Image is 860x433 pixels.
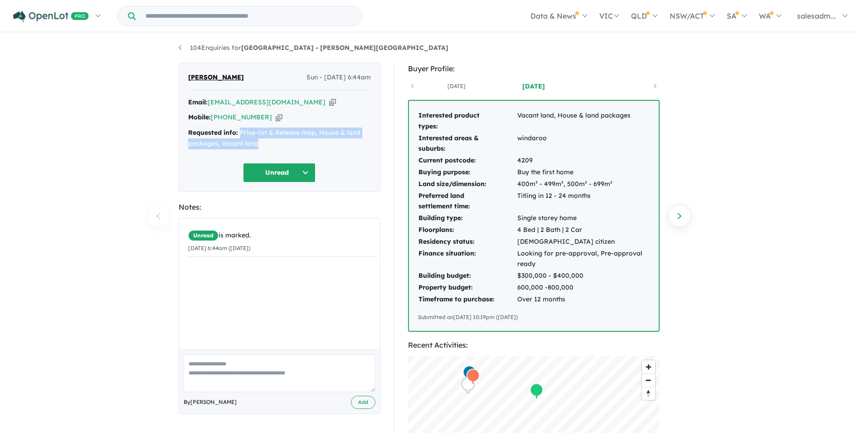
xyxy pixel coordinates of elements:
[188,245,250,251] small: [DATE] 6:44am ([DATE])
[530,383,543,399] div: Map marker
[461,377,475,394] div: Map marker
[517,294,650,305] td: Over 12 months
[517,167,650,178] td: Buy the first home
[418,190,517,213] td: Preferred land settlement time:
[243,163,316,182] button: Unread
[188,230,378,241] div: is marked.
[418,236,517,248] td: Residency status:
[517,212,650,224] td: Single storey home
[418,133,517,155] td: Interested areas & suburbs:
[642,360,655,374] button: Zoom in
[642,387,655,400] button: Reset bearing to north
[276,113,282,122] button: Copy
[642,374,655,387] button: Zoom out
[517,282,650,294] td: 600,000 -800,000
[208,98,326,106] a: [EMAIL_ADDRESS][DOMAIN_NAME]
[642,387,655,400] span: Reset bearing to north
[418,282,517,294] td: Property budget:
[306,72,371,83] span: Sun - [DATE] 6:44am
[188,230,219,241] span: Unread
[179,43,682,54] nav: breadcrumb
[241,44,448,52] strong: [GEOGRAPHIC_DATA] - [PERSON_NAME][GEOGRAPHIC_DATA]
[179,201,380,213] div: Notes:
[517,248,650,271] td: Looking for pre-approval, Pre-approval ready
[418,294,517,305] td: Timeframe to purchase:
[13,11,89,22] img: Openlot PRO Logo White
[418,178,517,190] td: Land size/dimension:
[211,113,272,121] a: [PHONE_NUMBER]
[418,313,650,322] div: Submitted on [DATE] 10:19pm ([DATE])
[418,270,517,282] td: Building budget:
[351,396,375,409] button: Add
[408,63,660,75] div: Buyer Profile:
[179,44,448,52] a: 104Enquiries for[GEOGRAPHIC_DATA] - [PERSON_NAME][GEOGRAPHIC_DATA]
[495,82,572,91] a: [DATE]
[188,98,208,106] strong: Email:
[418,212,517,224] td: Building type:
[462,365,476,382] div: Map marker
[188,72,244,83] span: [PERSON_NAME]
[517,270,650,282] td: $300,000 - $400,000
[797,11,836,20] span: salesadm...
[517,178,650,190] td: 400m² - 499m², 500m² - 699m²
[418,167,517,178] td: Buying purpose:
[517,133,650,155] td: windaroo
[418,248,517,271] td: Finance situation:
[188,113,211,121] strong: Mobile:
[642,374,655,387] span: Zoom out
[517,110,650,133] td: Vacant land, House & land packages
[418,224,517,236] td: Floorplans:
[137,6,360,26] input: Try estate name, suburb, builder or developer
[517,190,650,213] td: Titling in 12 - 24 months
[188,128,371,149] div: Price-list & Release map, House & land packages, Vacant land
[418,110,517,133] td: Interested product types:
[517,224,650,236] td: 4 Bed | 2 Bath | 2 Car
[184,398,237,407] span: By [PERSON_NAME]
[188,128,238,137] strong: Requested info:
[418,155,517,167] td: Current postcode:
[466,368,480,385] div: Map marker
[517,155,650,167] td: 4209
[329,98,336,107] button: Copy
[517,236,650,248] td: [DEMOGRAPHIC_DATA] citizen
[418,82,495,91] a: [DATE]
[408,339,660,351] div: Recent Activities:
